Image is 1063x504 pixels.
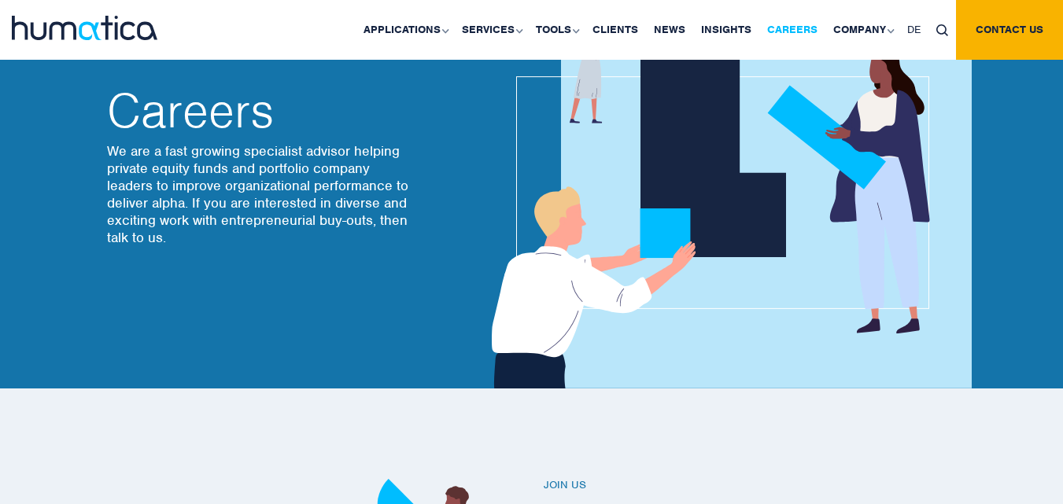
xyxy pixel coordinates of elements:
img: logo [12,16,157,40]
p: We are a fast growing specialist advisor helping private equity funds and portfolio company leade... [107,142,414,246]
img: search_icon [936,24,948,36]
span: DE [907,23,921,36]
h2: Careers [107,87,414,134]
img: about_banner1 [477,6,972,388]
h6: Join us [544,479,969,492]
